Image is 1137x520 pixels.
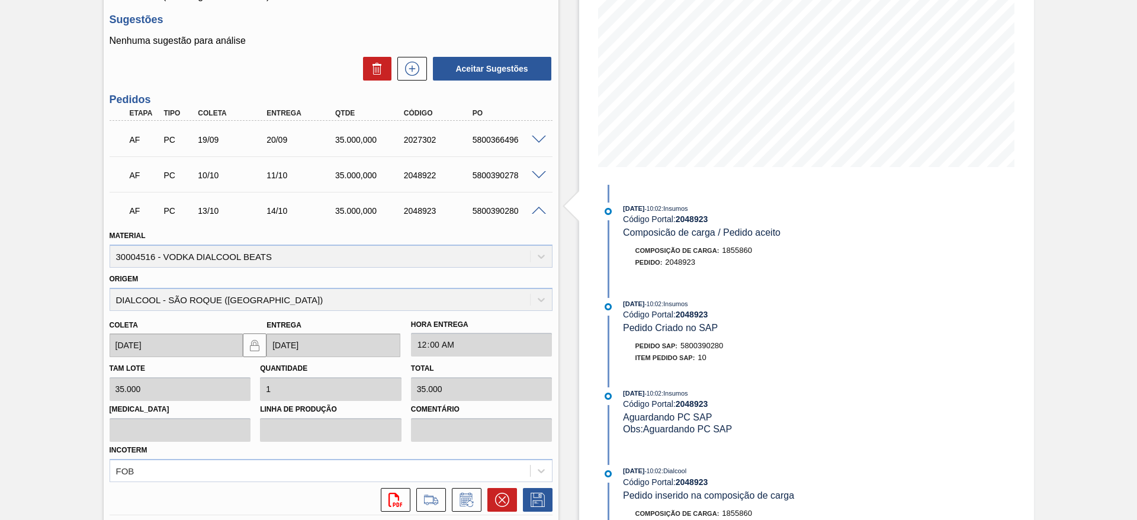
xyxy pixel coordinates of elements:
[623,467,644,474] span: [DATE]
[266,333,400,357] input: dd/mm/yyyy
[411,316,553,333] label: Hora Entrega
[623,424,732,434] span: Obs: Aguardando PC SAP
[110,36,553,46] p: Nenhuma sugestão para análise
[332,109,409,117] div: Qtde
[127,162,162,188] div: Aguardando Faturamento
[110,232,146,240] label: Material
[110,321,138,329] label: Coleta
[130,206,159,216] p: AF
[160,206,196,216] div: Pedido de Compra
[332,171,409,180] div: 35.000,000
[645,468,661,474] span: - 10:02
[110,94,553,106] h3: Pedidos
[160,135,196,145] div: Pedido de Compra
[645,301,661,307] span: - 10:02
[680,341,723,350] span: 5800390280
[357,57,391,81] div: Excluir Sugestões
[195,171,272,180] div: 10/10/2025
[623,205,644,212] span: [DATE]
[248,338,262,352] img: locked
[623,390,644,397] span: [DATE]
[605,393,612,400] img: atual
[195,135,272,145] div: 19/09/2025
[264,109,341,117] div: Entrega
[661,205,688,212] span: : Insumos
[623,412,712,422] span: Aguardando PC SAP
[470,206,547,216] div: 5800390280
[130,135,159,145] p: AF
[243,333,266,357] button: locked
[264,171,341,180] div: 11/10/2025
[110,401,251,418] label: [MEDICAL_DATA]
[446,488,481,512] div: Informar alteração no pedido
[661,300,688,307] span: : Insumos
[127,109,162,117] div: Etapa
[110,446,147,454] label: Incoterm
[635,510,720,517] span: Composição de Carga :
[433,57,551,81] button: Aceitar Sugestões
[605,208,612,215] img: atual
[698,353,706,362] span: 10
[470,109,547,117] div: PO
[160,109,196,117] div: Tipo
[665,258,695,267] span: 2048923
[635,354,695,361] span: Item pedido SAP:
[623,310,904,319] div: Código Portal:
[264,206,341,216] div: 14/10/2025
[676,477,708,487] strong: 2048923
[481,488,517,512] div: Cancelar pedido
[722,509,752,518] span: 1855860
[676,214,708,224] strong: 2048923
[401,135,478,145] div: 2027302
[266,321,301,329] label: Entrega
[470,171,547,180] div: 5800390278
[110,364,145,373] label: Tam lote
[401,109,478,117] div: Código
[623,300,644,307] span: [DATE]
[110,14,553,26] h3: Sugestões
[110,275,139,283] label: Origem
[623,477,904,487] div: Código Portal:
[260,401,402,418] label: Linha de Produção
[410,488,446,512] div: Ir para Composição de Carga
[127,127,162,153] div: Aguardando Faturamento
[635,247,720,254] span: Composição de Carga :
[470,135,547,145] div: 5800366496
[401,171,478,180] div: 2048922
[264,135,341,145] div: 20/09/2025
[260,364,307,373] label: Quantidade
[401,206,478,216] div: 2048923
[623,214,904,224] div: Código Portal:
[332,135,409,145] div: 35.000,000
[623,227,781,237] span: Composicão de carga / Pedido aceito
[623,323,718,333] span: Pedido Criado no SAP
[517,488,553,512] div: Salvar Pedido
[332,206,409,216] div: 35.000,000
[195,109,272,117] div: Coleta
[623,490,794,500] span: Pedido inserido na composição de carga
[160,171,196,180] div: Pedido de Compra
[722,246,752,255] span: 1855860
[116,466,134,476] div: FOB
[661,467,686,474] span: : Dialcool
[645,206,661,212] span: - 10:02
[411,364,434,373] label: Total
[195,206,272,216] div: 13/10/2025
[130,171,159,180] p: AF
[427,56,553,82] div: Aceitar Sugestões
[661,390,688,397] span: : Insumos
[411,401,553,418] label: Comentário
[623,399,904,409] div: Código Portal:
[645,390,661,397] span: - 10:02
[676,399,708,409] strong: 2048923
[635,259,663,266] span: Pedido :
[605,303,612,310] img: atual
[127,198,162,224] div: Aguardando Faturamento
[391,57,427,81] div: Nova sugestão
[375,488,410,512] div: Abrir arquivo PDF
[676,310,708,319] strong: 2048923
[635,342,678,349] span: Pedido SAP:
[110,333,243,357] input: dd/mm/yyyy
[605,470,612,477] img: atual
